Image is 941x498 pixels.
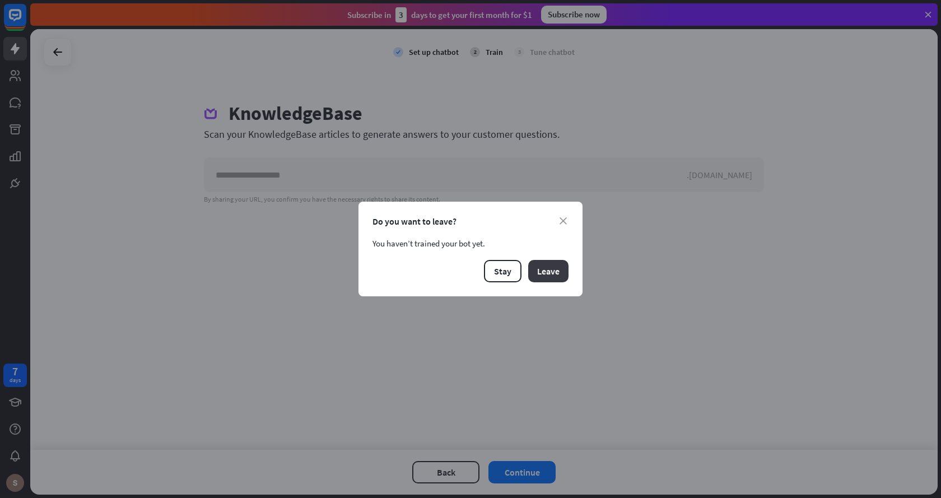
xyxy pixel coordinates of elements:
i: close [560,217,567,225]
button: Leave [528,260,569,282]
div: You haven’t trained your bot yet. [372,238,569,249]
button: Stay [484,260,521,282]
div: Do you want to leave? [372,216,569,227]
button: Open LiveChat chat widget [9,4,43,38]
